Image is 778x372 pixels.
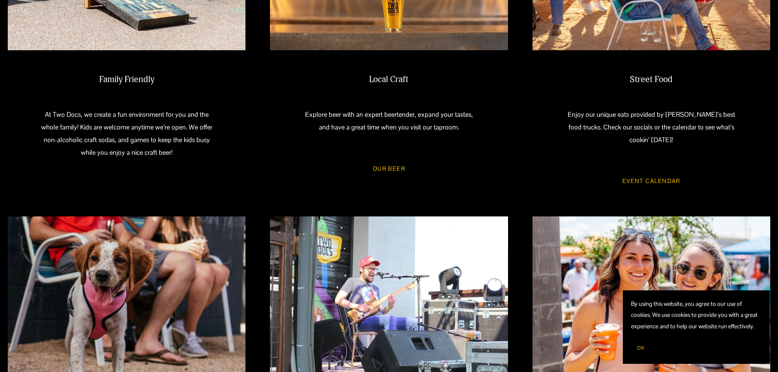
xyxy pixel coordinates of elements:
h2: Family Friendly [38,74,216,85]
button: OK [631,340,651,356]
h2: Street Food [562,74,740,85]
h2: Local Craft [300,74,478,85]
p: Explore beer with an expert beertender, expand your tastes, and have a great time when you visit ... [300,109,478,134]
span: OK [637,345,644,351]
p: Enjoy our unique eats provided by [PERSON_NAME]’s best food trucks. Check our socials or the cale... [562,109,740,146]
p: By using this website, you agree to our use of cookies. We use cookies to provide you with a grea... [631,298,762,332]
a: Our Beer [361,158,417,179]
section: Cookie banner [623,290,770,364]
p: At Two Docs, we create a fun environment for you and the whole family! Kids are welcome anytime w... [38,109,216,159]
a: Event Calendar [611,170,692,192]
